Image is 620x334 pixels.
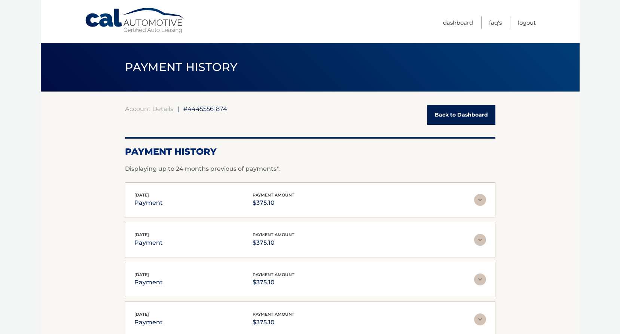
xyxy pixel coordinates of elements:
[85,7,186,34] a: Cal Automotive
[134,277,163,288] p: payment
[518,16,536,29] a: Logout
[134,198,163,208] p: payment
[253,192,294,198] span: payment amount
[134,192,149,198] span: [DATE]
[125,146,495,157] h2: Payment History
[125,60,238,74] span: PAYMENT HISTORY
[183,105,227,112] span: #44455561874
[427,105,495,125] a: Back to Dashboard
[474,313,486,325] img: accordion-rest.svg
[474,273,486,285] img: accordion-rest.svg
[134,272,149,277] span: [DATE]
[177,105,179,112] span: |
[134,232,149,237] span: [DATE]
[253,317,294,328] p: $375.10
[125,105,173,112] a: Account Details
[253,272,294,277] span: payment amount
[253,238,294,248] p: $375.10
[443,16,473,29] a: Dashboard
[125,164,495,173] p: Displaying up to 24 months previous of payments*.
[134,238,163,248] p: payment
[489,16,502,29] a: FAQ's
[253,312,294,317] span: payment amount
[134,317,163,328] p: payment
[253,277,294,288] p: $375.10
[474,194,486,206] img: accordion-rest.svg
[253,232,294,237] span: payment amount
[474,234,486,246] img: accordion-rest.svg
[253,198,294,208] p: $375.10
[134,312,149,317] span: [DATE]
